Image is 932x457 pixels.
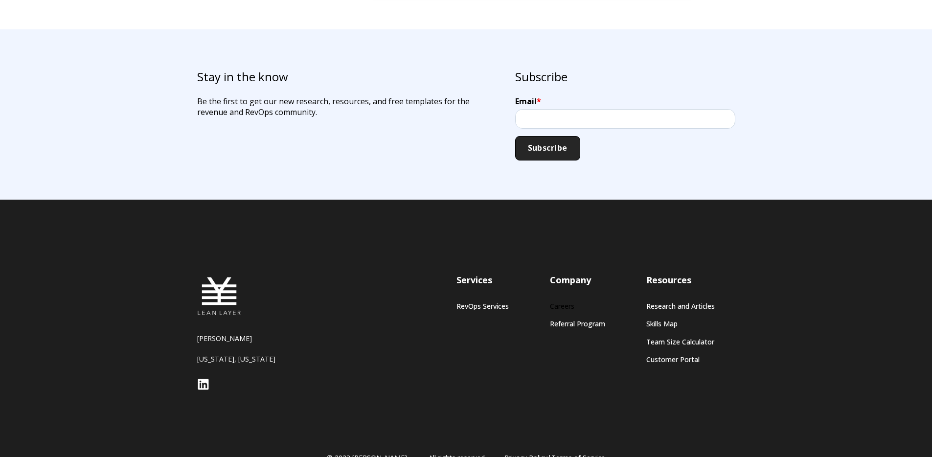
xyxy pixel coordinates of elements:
[197,96,500,117] p: Be the first to get our new research, resources, and free templates for the revenue and RevOps co...
[646,355,715,364] a: Customer Portal
[550,320,605,328] a: Referral Program
[550,274,605,286] h3: Company
[197,274,241,318] img: Lean Layer
[456,274,509,286] h3: Services
[515,69,735,85] h3: Subscribe
[197,334,319,343] p: [PERSON_NAME]
[197,69,500,85] h3: Stay in the know
[515,96,537,107] span: Email
[550,302,605,310] a: Careers
[515,136,580,160] input: Subscribe
[197,354,319,364] p: [US_STATE], [US_STATE]
[646,274,715,286] h3: Resources
[646,338,715,346] a: Team Size Calculator
[646,320,715,328] a: Skills Map
[646,302,715,310] a: Research and Articles
[456,302,509,310] a: RevOps Services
